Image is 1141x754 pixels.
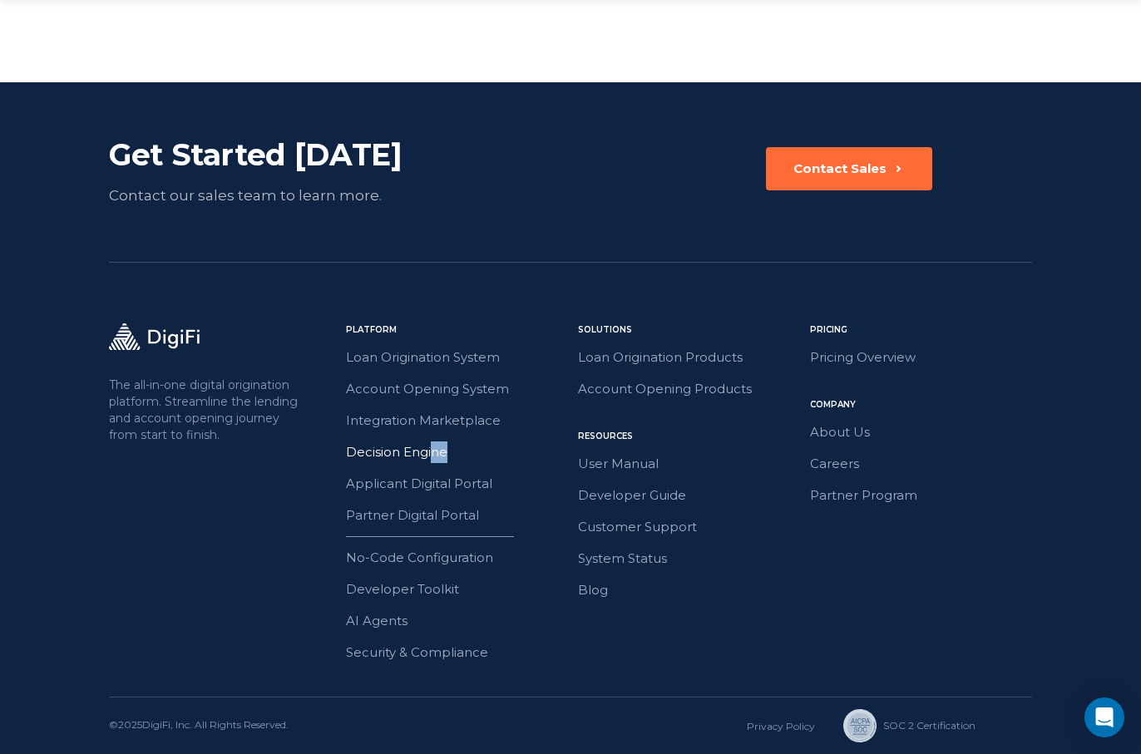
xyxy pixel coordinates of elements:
div: Open Intercom Messenger [1084,697,1124,737]
a: Blog [578,579,800,601]
a: About Us [810,421,1032,443]
button: Contact Sales [766,147,932,190]
a: Partner Program [810,485,1032,506]
a: No-Code Configuration [346,547,568,569]
div: Company [810,398,1032,411]
a: Developer Guide [578,485,800,506]
a: Decision Engine [346,441,568,463]
a: Account Opening System [346,378,568,400]
a: Pricing Overview [810,347,1032,368]
div: Get Started [DATE] [109,136,479,174]
a: AI Agents [346,610,568,632]
a: Contact Sales [766,147,932,207]
div: Contact our sales team to learn more. [109,184,479,207]
a: Careers [810,453,1032,475]
div: SOC 2 Сertification [883,718,976,733]
a: Partner Digital Portal [346,505,568,526]
a: Integration Marketplace [346,410,568,431]
a: Account Opening Products [578,378,800,400]
a: Security & Compliance [346,642,568,663]
div: Contact Sales [793,160,887,177]
a: Privacy Policy [747,720,815,732]
div: Solutions [578,323,800,337]
a: Loan Origination System [346,347,568,368]
a: Loan Origination Products [578,347,800,368]
div: Resources [578,430,800,443]
div: © 2025 DigiFi, Inc. All Rights Reserved. [109,717,289,734]
a: Customer Support [578,516,800,538]
a: Developer Toolkit [346,579,568,600]
div: Platform [346,323,568,337]
a: User Manual [578,453,800,475]
div: Pricing [810,323,1032,337]
a: Applicant Digital Portal [346,473,568,495]
p: The all-in-one digital origination platform. Streamline the lending and account opening journey f... [109,377,302,443]
a: SOC 2 Сertification [843,709,954,742]
a: System Status [578,548,800,569]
